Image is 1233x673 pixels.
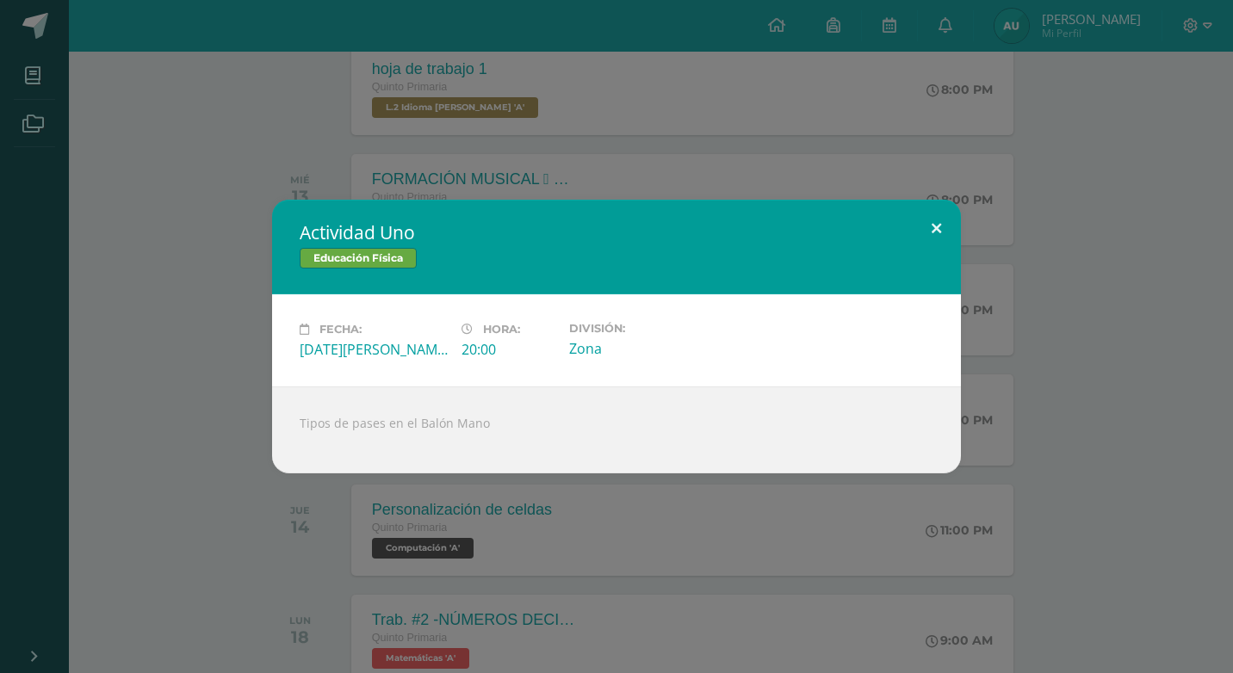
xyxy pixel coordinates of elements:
span: Hora: [483,323,520,336]
div: Tipos de pases en el Balón Mano [272,386,961,473]
div: Zona [569,339,717,358]
span: Fecha: [319,323,362,336]
div: [DATE][PERSON_NAME] [300,340,448,359]
div: 20:00 [462,340,555,359]
label: División: [569,322,717,335]
span: Educación Física [300,248,417,269]
button: Close (Esc) [912,200,961,258]
h2: Actividad Uno [300,220,933,244]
